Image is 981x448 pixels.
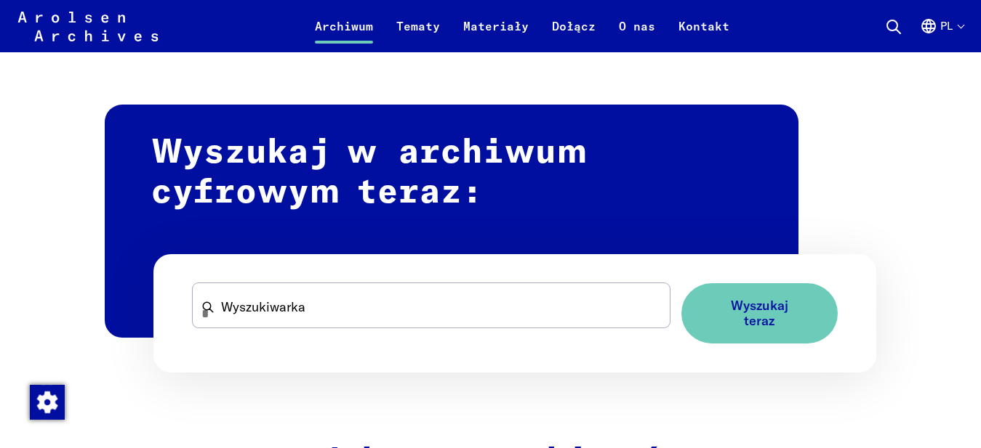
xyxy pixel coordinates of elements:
[303,17,385,52] a: Archiwum
[667,17,741,52] a: Kontakt
[607,17,667,52] a: O nas
[452,17,540,52] a: Materiały
[385,17,452,52] a: Tematy
[716,298,803,328] span: Wyszukaj teraz
[105,105,798,338] h2: Wyszukaj w archiwum cyfrowym teraz:
[540,17,607,52] a: Dołącz
[303,9,741,44] nav: Podstawowy
[30,385,65,420] img: Zmienić zgodę
[920,17,964,52] button: Polski, wybór języka
[681,283,838,343] button: Wyszukaj teraz
[29,384,64,419] div: Zmienić zgodę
